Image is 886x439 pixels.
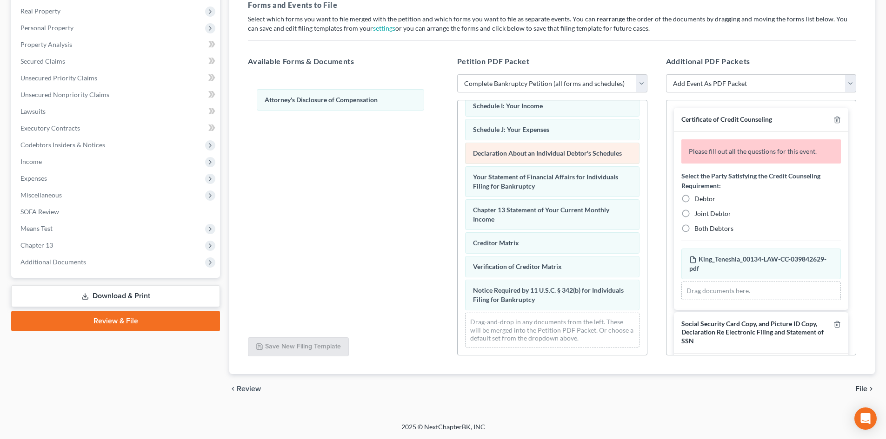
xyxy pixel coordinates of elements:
[20,57,65,65] span: Secured Claims
[265,96,378,104] span: Attorney's Disclosure of Compensation
[20,174,47,182] span: Expenses
[13,36,220,53] a: Property Analysis
[681,115,772,123] span: Certificate of Credit Counseling
[13,103,220,120] a: Lawsuits
[20,24,73,32] span: Personal Property
[229,385,270,393] button: chevron_left Review
[694,224,733,232] span: Both Debtors
[473,102,543,110] span: Schedule I: Your Income
[473,149,622,157] span: Declaration About an Individual Debtor's Schedules
[20,224,53,232] span: Means Test
[248,56,438,67] h5: Available Forms & Documents
[20,40,72,48] span: Property Analysis
[20,141,105,149] span: Codebtors Insiders & Notices
[13,120,220,137] a: Executory Contracts
[473,206,609,223] span: Chapter 13 Statement of Your Current Monthly Income
[694,195,715,203] span: Debtor
[20,107,46,115] span: Lawsuits
[13,53,220,70] a: Secured Claims
[473,262,562,270] span: Verification of Creditor Matrix
[20,7,60,15] span: Real Property
[681,320,830,346] div: Social Security Card Copy, and Picture ID Copy, Declaration Re Electronic Filing and Statement of...
[229,385,237,393] i: chevron_left
[20,91,109,98] span: Unsecured Nonpriority Claims
[20,191,62,199] span: Miscellaneous
[473,173,618,190] span: Your Statement of Financial Affairs for Individuals Filing for Bankruptcy
[13,203,220,220] a: SOFA Review
[20,241,53,249] span: Chapter 13
[473,239,519,247] span: Creditor Matrix
[694,210,731,217] span: Joint Debtor
[854,407,877,430] div: Open Intercom Messenger
[20,74,97,82] span: Unsecured Priority Claims
[473,125,549,133] span: Schedule J: Your Expenses
[465,313,640,347] div: Drag-and-drop in any documents from the left. These will be merged into the Petition PDF Packet. ...
[20,124,80,132] span: Executory Contracts
[867,385,875,393] i: chevron_right
[473,286,624,303] span: Notice Required by 11 U.S.C. § 342(b) for Individuals Filing for Bankruptcy
[20,258,86,266] span: Additional Documents
[13,70,220,86] a: Unsecured Priority Claims
[457,57,530,66] span: Petition PDF Packet
[237,385,261,393] span: Review
[681,171,841,190] label: Select the Party Satisfying the Credit Counseling Requirement:
[11,311,220,331] a: Review & File
[689,147,817,155] span: Please fill out all the questions for this event.
[13,86,220,103] a: Unsecured Nonpriority Claims
[11,285,220,307] a: Download & Print
[20,208,59,216] span: SOFA Review
[666,56,856,67] h5: Additional PDF Packets
[248,337,349,357] button: Save New Filing Template
[855,385,867,393] span: File
[20,157,42,165] span: Income
[681,282,841,300] div: Drag documents here.
[373,24,395,32] a: settings
[178,422,708,439] div: 2025 © NextChapterBK, INC
[248,14,856,33] p: Select which forms you want to file merged with the petition and which forms you want to file as ...
[689,255,826,272] span: King_Teneshia_00134-LAW-CC-039842629-pdf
